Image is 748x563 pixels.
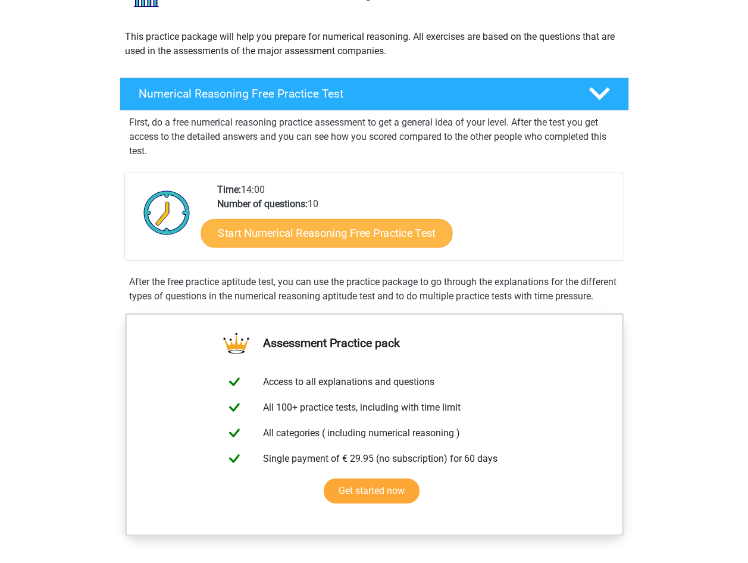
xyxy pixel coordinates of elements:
[115,77,634,111] a: Numerical Reasoning Free Practice Test
[125,30,624,58] p: This practice package will help you prepare for numerical reasoning. All exercises are based on t...
[139,87,569,101] h4: Numerical Reasoning Free Practice Test
[129,115,619,158] p: First, do a free numerical reasoning practice assessment to get a general idea of your level. Aft...
[208,183,623,260] div: 14:00 10
[124,275,624,304] div: After the free practice aptitude test, you can use the practice package to go through the explana...
[217,198,308,209] b: Number of questions:
[137,183,197,242] img: Clock
[217,184,241,195] b: Time:
[201,218,452,247] a: Start Numerical Reasoning Free Practice Test
[324,478,420,503] a: Get started now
